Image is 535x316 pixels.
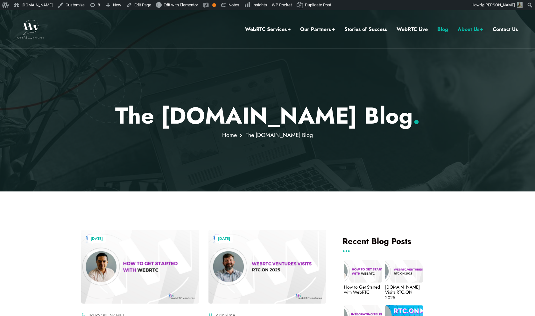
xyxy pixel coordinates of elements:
[458,25,483,33] a: About Us
[342,236,425,251] h4: Recent Blog Posts
[88,234,106,243] a: [DATE]
[385,284,423,300] a: [DOMAIN_NAME] Visits RTC.ON 2025
[413,99,420,132] span: .
[81,230,199,303] img: image
[493,25,518,33] a: Contact Us
[484,3,515,7] span: [PERSON_NAME]
[245,25,291,33] a: WebRTC Services
[437,25,448,33] a: Blog
[246,131,313,139] span: The [DOMAIN_NAME] Blog
[397,25,428,33] a: WebRTC Live
[344,25,387,33] a: Stories of Success
[81,102,454,129] p: The [DOMAIN_NAME] Blog
[215,234,233,243] a: [DATE]
[17,20,44,39] img: WebRTC.ventures
[222,131,237,139] a: Home
[300,25,335,33] a: Our Partners
[212,3,216,7] div: OK
[344,284,382,295] a: How to Get Started with WebRTC
[164,3,198,7] span: Edit with Elementor
[208,230,326,303] img: image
